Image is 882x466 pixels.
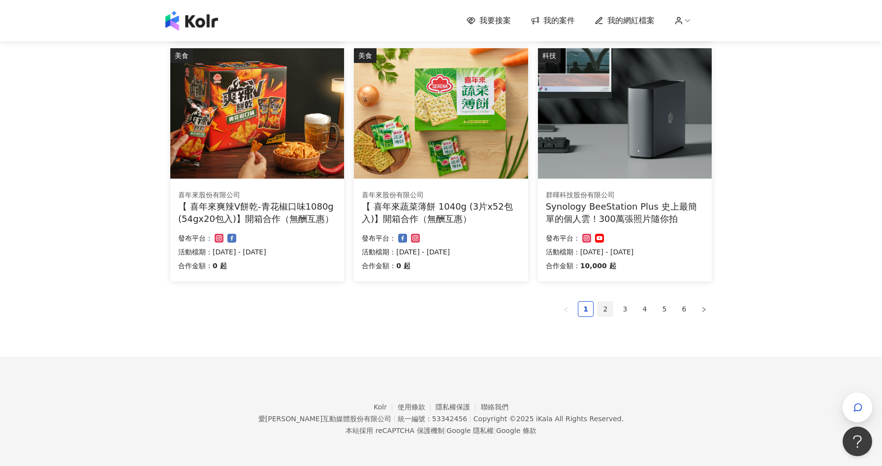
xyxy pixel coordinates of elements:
img: logo [165,11,218,31]
a: 聯絡我們 [481,403,508,411]
li: Next Page [696,301,712,317]
p: 發布平台： [546,232,580,244]
a: 我的案件 [531,15,575,26]
a: 使用條款 [398,403,436,411]
p: 合作金額： [546,260,580,272]
li: 3 [617,301,633,317]
span: right [701,307,707,312]
a: 5 [657,302,672,316]
img: 喜年來蔬菜薄餅 1040g (3片x52包入 [354,48,528,179]
span: | [469,415,472,423]
span: 我的案件 [543,15,575,26]
div: 科技 [538,48,561,63]
li: 1 [578,301,594,317]
span: 我的網紅檔案 [607,15,655,26]
span: left [563,307,569,312]
p: 10,000 起 [580,260,616,272]
p: 0 起 [396,260,410,272]
a: Google 隱私權 [446,427,494,435]
a: iKala [536,415,553,423]
a: 1 [578,302,593,316]
li: 2 [598,301,613,317]
p: 活動檔期：[DATE] - [DATE] [546,246,704,258]
div: 群暉科技股份有限公司 [546,190,704,200]
p: 合作金額： [362,260,396,272]
li: Previous Page [558,301,574,317]
a: Google 條款 [496,427,536,435]
p: 發布平台： [362,232,396,244]
div: 統一編號：53342456 [398,415,467,423]
span: | [444,427,447,435]
span: 我要接案 [479,15,511,26]
span: | [393,415,396,423]
p: 活動檔期：[DATE] - [DATE] [362,246,520,258]
div: Synology BeeStation Plus 史上最簡單的個人雲！300萬張照片隨你拍 [546,200,704,225]
a: 我要接案 [467,15,511,26]
a: 我的網紅檔案 [595,15,655,26]
img: 喜年來爽辣V餅乾-青花椒口味1080g (54gx20包入) [170,48,344,179]
iframe: Help Scout Beacon - Open [843,427,872,456]
button: right [696,301,712,317]
div: 美食 [354,48,377,63]
span: | [494,427,496,435]
a: 3 [618,302,632,316]
a: 4 [637,302,652,316]
p: 合作金額： [178,260,213,272]
a: 2 [598,302,613,316]
div: 喜年來股份有限公司 [178,190,336,200]
p: 發布平台： [178,232,213,244]
li: 4 [637,301,653,317]
img: Synology BeeStation Plus 史上最簡單的個人雲 [538,48,712,179]
li: 6 [676,301,692,317]
div: Copyright © 2025 All Rights Reserved. [473,415,624,423]
a: Kolr [374,403,397,411]
a: 6 [677,302,692,316]
p: 活動檔期：[DATE] - [DATE] [178,246,336,258]
button: left [558,301,574,317]
div: 愛[PERSON_NAME]互動媒體股份有限公司 [258,415,391,423]
div: 【 喜年來爽辣V餅乾-青花椒口味1080g (54gx20包入)】開箱合作（無酬互惠） [178,200,336,225]
a: 隱私權保護 [436,403,481,411]
div: 美食 [170,48,193,63]
div: 喜年來股份有限公司 [362,190,520,200]
span: 本站採用 reCAPTCHA 保護機制 [346,425,536,436]
div: 【 喜年來蔬菜薄餅 1040g (3片x52包入)】開箱合作（無酬互惠） [362,200,520,225]
p: 0 起 [213,260,227,272]
li: 5 [657,301,672,317]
